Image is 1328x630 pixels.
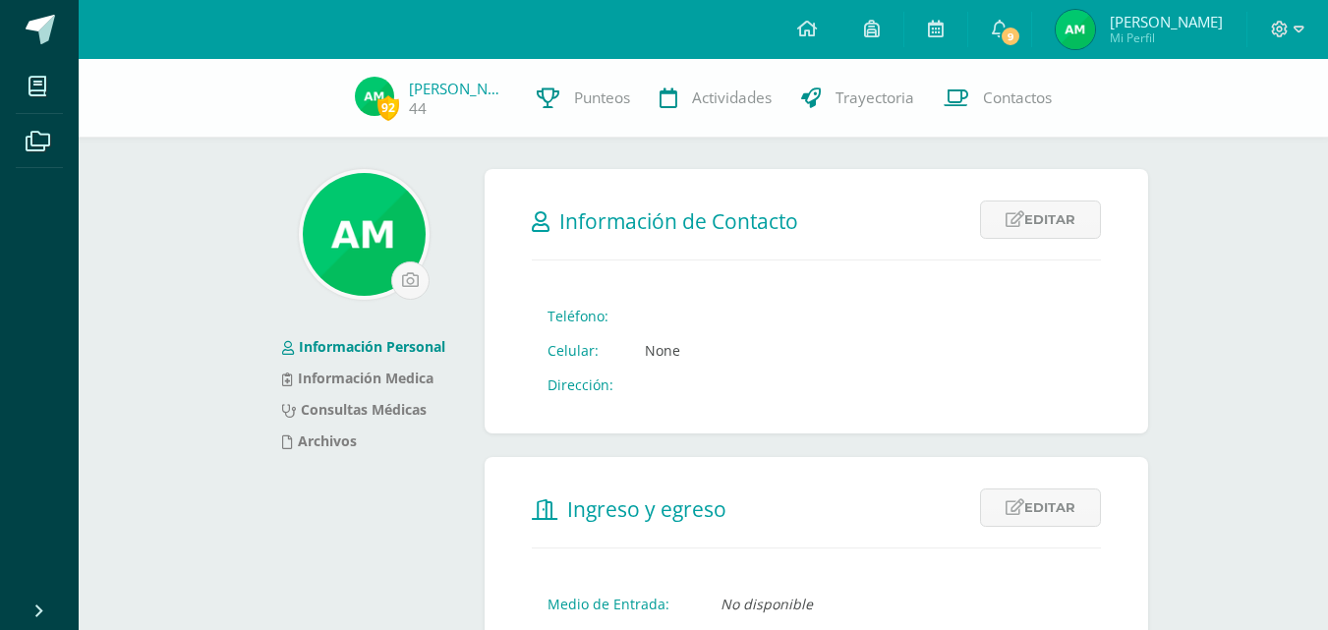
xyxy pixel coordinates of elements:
[282,400,427,419] a: Consultas Médicas
[1000,26,1021,47] span: 9
[1110,29,1223,46] span: Mi Perfil
[786,59,929,138] a: Trayectoria
[980,200,1101,239] a: Editar
[1110,12,1223,31] span: [PERSON_NAME]
[836,87,914,108] span: Trayectoria
[532,333,629,368] td: Celular:
[559,207,798,235] span: Información de Contacto
[377,95,399,120] span: 92
[532,587,705,621] td: Medio de Entrada:
[303,173,426,296] img: 1bcf9ced56bf085fe7c4c9e0236fc122.png
[522,59,645,138] a: Punteos
[282,337,445,356] a: Información Personal
[929,59,1067,138] a: Contactos
[282,369,433,387] a: Información Medica
[629,333,696,368] td: None
[409,98,427,119] a: 44
[567,495,726,523] span: Ingreso y egreso
[355,77,394,116] img: 0e70a3320523aed65fa3b55b0ab22133.png
[983,87,1052,108] span: Contactos
[409,79,507,98] a: [PERSON_NAME]
[532,299,629,333] td: Teléfono:
[721,595,813,613] i: No disponible
[692,87,772,108] span: Actividades
[645,59,786,138] a: Actividades
[1056,10,1095,49] img: 0e70a3320523aed65fa3b55b0ab22133.png
[574,87,630,108] span: Punteos
[282,431,357,450] a: Archivos
[980,488,1101,527] a: Editar
[532,368,629,402] td: Dirección:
